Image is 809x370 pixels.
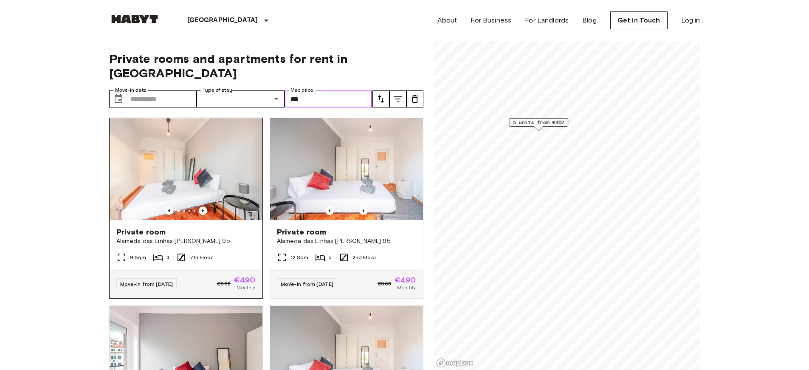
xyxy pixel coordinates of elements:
[359,206,368,215] button: Previous image
[270,118,423,220] img: Marketing picture of unit PT-17-005-005-05H
[397,284,416,291] span: Monthly
[277,237,416,246] span: Alameda das Linhas [PERSON_NAME] 95
[281,281,334,287] span: Move-in from [DATE]
[513,119,564,126] span: 5 units from €462
[109,51,423,80] span: Private rooms and apartments for rent in [GEOGRAPHIC_DATA]
[290,87,313,94] label: Max price
[234,276,256,284] span: €490
[372,90,389,107] button: tune
[389,90,406,107] button: tune
[203,87,232,94] label: Type of stay
[509,118,568,131] div: Map marker
[325,206,334,215] button: Previous image
[277,227,327,237] span: Private room
[378,280,391,288] span: €563
[190,254,212,261] span: 7th Floor
[116,227,166,237] span: Private room
[681,15,700,25] a: Log in
[165,206,173,215] button: Previous image
[237,284,255,291] span: Monthly
[109,15,160,23] img: Habyt
[110,118,262,220] img: Marketing picture of unit PT-17-005-015-01H
[395,276,416,284] span: €490
[352,254,376,261] span: 2nd Floor
[436,358,474,368] a: Mapbox logo
[199,206,207,215] button: Previous image
[437,15,457,25] a: About
[120,281,173,287] span: Move-in from [DATE]
[582,15,597,25] a: Blog
[610,11,668,29] a: Get in Touch
[406,90,423,107] button: tune
[329,254,332,261] span: 5
[290,254,309,261] span: 12 Sqm
[166,254,169,261] span: 3
[116,237,256,246] span: Alameda das Linhas [PERSON_NAME] 95
[217,280,231,288] span: €563
[115,87,147,94] label: Move-in date
[130,254,147,261] span: 9 Sqm
[471,15,511,25] a: For Business
[187,15,258,25] p: [GEOGRAPHIC_DATA]
[525,15,569,25] a: For Landlords
[110,90,127,107] button: Choose date
[109,118,263,299] a: Marketing picture of unit PT-17-005-015-01HPrevious imagePrevious imagePrivate roomAlameda das Li...
[270,118,423,299] a: Marketing picture of unit PT-17-005-005-05HPrevious imagePrevious imagePrivate roomAlameda das Li...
